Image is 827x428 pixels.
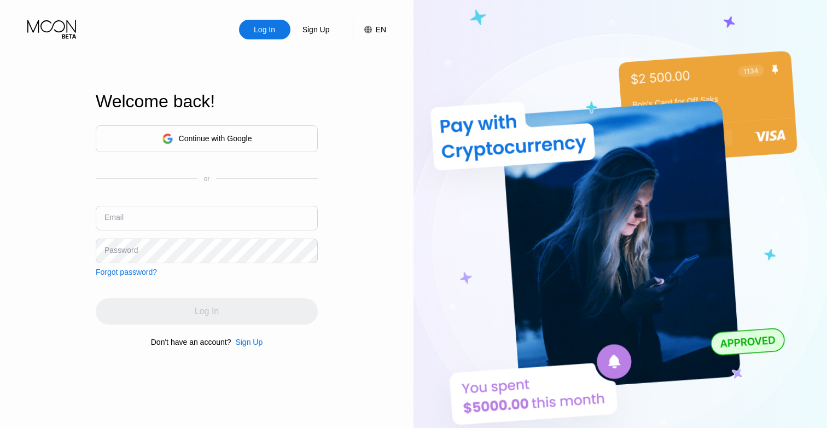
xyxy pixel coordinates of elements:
div: Sign Up [235,338,263,346]
div: Don't have an account? [151,338,231,346]
div: Log In [253,24,276,35]
div: or [204,175,210,183]
div: Continue with Google [179,134,252,143]
div: Log In [239,20,290,39]
div: Email [104,213,124,222]
div: EN [353,20,386,39]
div: Forgot password? [96,268,157,276]
div: EN [376,25,386,34]
div: Sign Up [301,24,331,35]
div: Sign Up [290,20,342,39]
div: Welcome back! [96,91,318,112]
div: Password [104,246,138,255]
div: Continue with Google [96,125,318,152]
div: Sign Up [231,338,263,346]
